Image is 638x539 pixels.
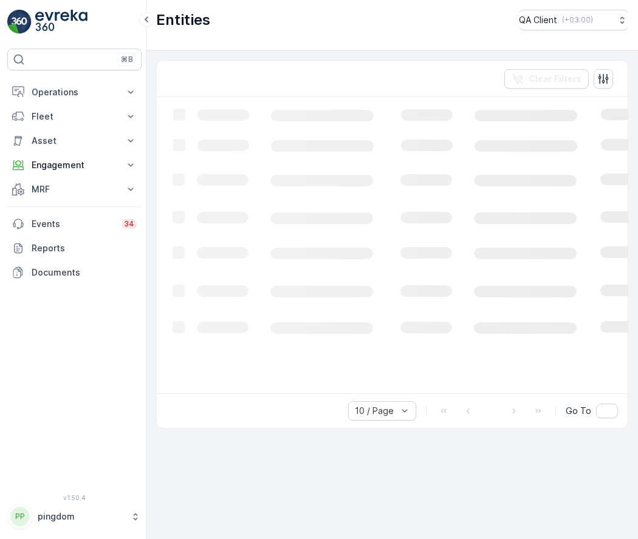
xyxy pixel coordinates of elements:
a: Reports [7,236,142,260]
p: MRF [32,183,117,195]
button: PPpingdom [7,504,142,529]
button: Engagement [7,153,142,177]
img: logo [7,10,32,34]
p: Events [32,218,114,230]
button: Clear Filters [504,69,589,89]
p: ( +03:00 ) [562,15,593,25]
button: MRF [7,177,142,202]
p: Reports [32,242,137,254]
p: pingdom [38,510,125,523]
p: Clear Filters [529,73,581,85]
p: Documents [32,266,137,279]
button: Operations [7,80,142,104]
button: QA Client(+03:00) [519,10,628,30]
p: Engagement [32,159,117,171]
p: Entities [156,10,210,30]
p: ⌘B [121,55,133,64]
a: Documents [7,260,142,285]
p: Operations [32,86,117,98]
a: Events34 [7,212,142,236]
img: logo_light-DOdMpM7g.png [35,10,87,34]
button: Asset [7,129,142,153]
span: Go To [566,405,591,417]
button: Fleet [7,104,142,129]
p: Fleet [32,110,117,123]
p: QA Client [519,14,557,26]
p: Asset [32,135,117,147]
div: PP [10,507,30,526]
span: v 1.50.4 [7,494,142,501]
p: 34 [124,219,134,229]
